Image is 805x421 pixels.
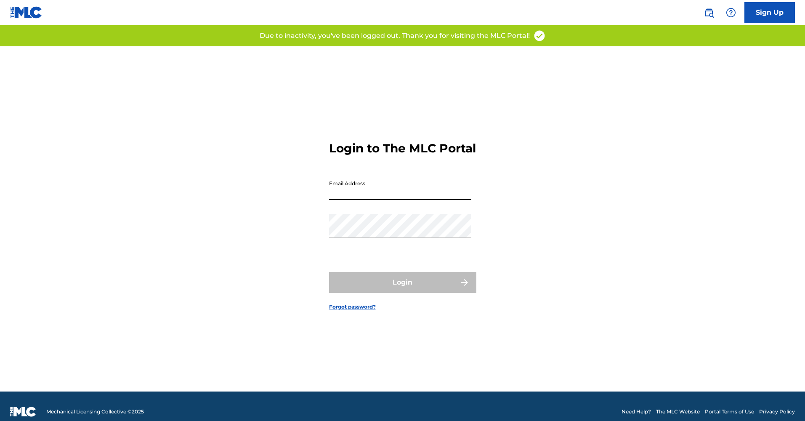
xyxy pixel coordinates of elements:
a: Public Search [701,4,717,21]
a: Privacy Policy [759,408,795,416]
img: logo [10,407,36,417]
img: MLC Logo [10,6,43,19]
a: Need Help? [622,408,651,416]
img: search [704,8,714,18]
span: Mechanical Licensing Collective © 2025 [46,408,144,416]
a: Portal Terms of Use [705,408,754,416]
a: Forgot password? [329,303,376,311]
div: Help [723,4,739,21]
h3: Login to The MLC Portal [329,141,476,156]
a: Sign Up [744,2,795,23]
img: access [533,29,546,42]
a: The MLC Website [656,408,700,416]
p: Due to inactivity, you've been logged out. Thank you for visiting the MLC Portal! [260,31,530,41]
img: help [726,8,736,18]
